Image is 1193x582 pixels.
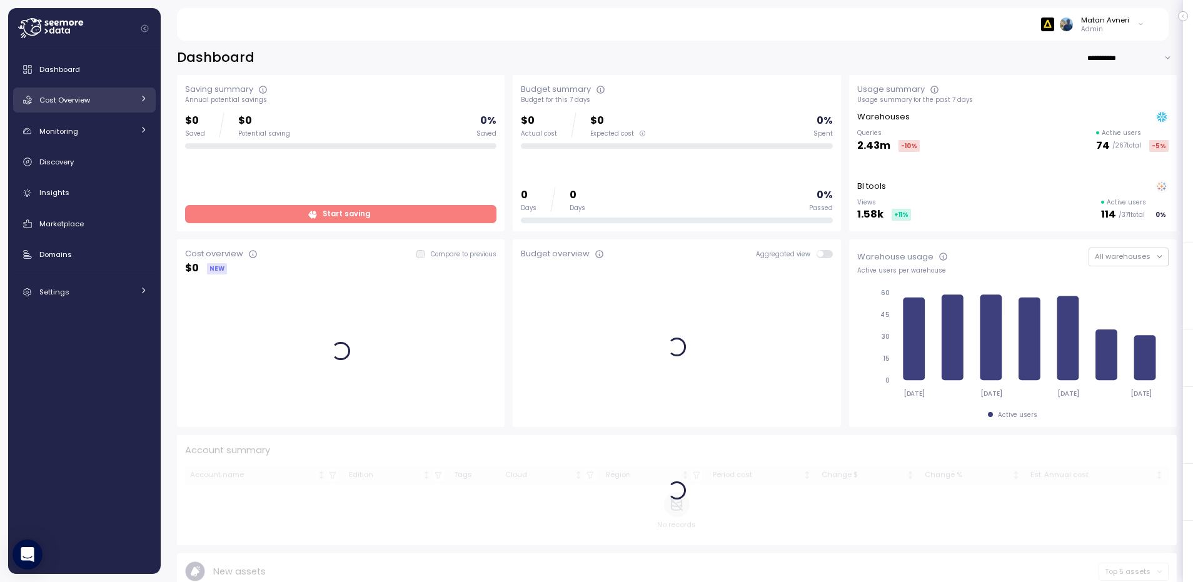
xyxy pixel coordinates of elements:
div: NEW [207,263,227,274]
p: 2.43m [857,138,890,154]
tspan: [DATE] [980,389,1002,398]
img: ALV-UjUVxIkeIaRoomKGeHin0OSlZMlOuLYi_qlTowhtg4pG4IPCcG2zkZ75LSJJS4YDlcFxR30P8nSqfQHZpeaib8l751w4o... [1060,18,1073,31]
p: Compare to previous [431,250,496,259]
span: Domains [39,249,72,259]
div: Active users [998,411,1037,419]
span: Settings [39,287,69,297]
span: Start saving [323,206,370,223]
p: 0 [570,187,585,204]
a: Settings [13,279,156,304]
a: Dashboard [13,57,156,82]
span: Cost Overview [39,95,90,105]
p: 0 % [817,113,833,129]
p: Admin [1081,25,1129,34]
div: Usage summary [857,83,925,96]
h2: Dashboard [177,49,254,67]
p: 0 % [480,113,496,129]
p: $ 0 [185,260,199,277]
p: $0 [185,113,205,129]
tspan: 0 [885,376,890,384]
span: Aggregated view [756,250,817,258]
div: Actual cost [521,129,557,138]
span: Monitoring [39,126,78,136]
div: Spent [813,129,833,138]
div: Budget for this 7 days [521,96,832,104]
div: Annual potential savings [185,96,496,104]
a: Monitoring [13,119,156,144]
tspan: [DATE] [1057,389,1079,398]
a: Discovery [13,149,156,174]
button: All warehouses [1089,248,1169,266]
div: Saving summary [185,83,253,96]
span: Marketplace [39,219,84,229]
a: Marketplace [13,211,156,236]
p: 114 [1101,206,1116,223]
tspan: 30 [882,333,890,341]
a: Start saving [185,205,496,223]
p: Active users [1102,129,1141,138]
span: All warehouses [1095,251,1150,261]
tspan: 15 [883,354,890,363]
div: Saved [185,129,205,138]
div: Usage summary for the past 7 days [857,96,1169,104]
div: +11 % [892,209,911,221]
div: Budget overview [521,248,590,260]
button: Collapse navigation [137,24,153,33]
div: Saved [476,129,496,138]
p: $0 [238,113,290,129]
a: Domains [13,242,156,267]
div: Cost overview [185,248,243,260]
div: Passed [809,204,833,213]
div: Days [570,204,585,213]
tspan: [DATE] [903,389,925,398]
p: 0 [521,187,536,204]
tspan: [DATE] [1130,389,1152,398]
div: 0 % [1153,209,1169,221]
p: $0 [521,113,557,129]
div: Potential saving [238,129,290,138]
p: 74 [1096,138,1110,154]
span: Insights [39,188,69,198]
div: Open Intercom Messenger [13,539,43,569]
div: -10 % [899,140,920,152]
img: 6628aa71fabf670d87b811be.PNG [1041,18,1054,31]
div: Days [521,204,536,213]
p: BI tools [857,180,886,193]
tspan: 45 [880,311,890,319]
p: $0 [590,113,646,129]
span: Expected cost [590,129,634,138]
p: 1.58k [857,206,883,223]
p: Queries [857,129,920,138]
div: -5 % [1149,140,1169,152]
div: Warehouse usage [857,251,934,263]
a: Insights [13,181,156,206]
p: Active users [1107,198,1146,207]
p: / 371 total [1119,211,1145,219]
div: Budget summary [521,83,591,96]
p: Views [857,198,911,207]
span: Discovery [39,157,74,167]
tspan: 60 [881,289,890,297]
a: Cost Overview [13,88,156,113]
p: / 267 total [1112,141,1141,150]
p: Warehouses [857,111,910,123]
span: Dashboard [39,64,80,74]
div: Matan Avneri [1081,15,1129,25]
div: Active users per warehouse [857,266,1169,275]
p: 0 % [817,187,833,204]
